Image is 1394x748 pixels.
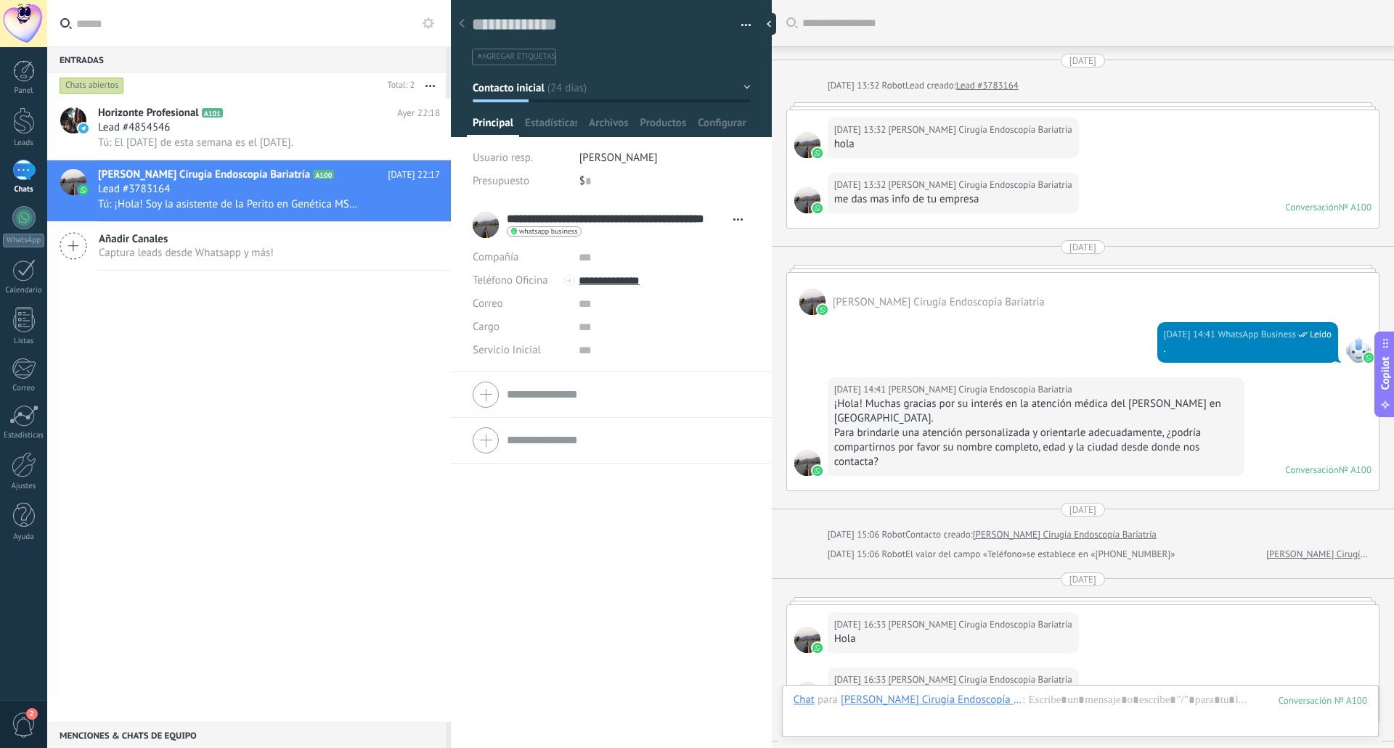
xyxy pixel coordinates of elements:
[473,316,568,339] div: Cargo
[1285,464,1339,476] div: Conversación
[882,528,905,541] span: Robot
[1364,353,1374,363] img: waba.svg
[473,170,568,193] div: Presupuesto
[828,78,882,93] div: [DATE] 13:32
[98,197,360,211] span: Tú: ¡Hola! Soy la asistente de la Perito en Genética MSc. [PERSON_NAME]. Estoy aquí para ayudarte...
[473,116,513,137] span: Principal
[60,77,124,94] div: Chats abiertos
[1266,547,1371,562] a: [PERSON_NAME] Cirugía Endoscopía Bariatría
[818,693,838,707] span: para
[473,339,568,362] div: Servicio Inicial
[1378,356,1393,390] span: Copilot
[818,305,828,315] img: waba.svg
[313,170,334,179] span: A100
[388,168,440,182] span: [DATE] 22:17
[973,527,1157,542] a: [PERSON_NAME] Cirugía Endoscopía Bariatría
[3,337,45,346] div: Listas
[1022,693,1024,707] span: :
[3,482,45,491] div: Ajustes
[579,170,751,193] div: $
[1218,327,1296,342] span: WhatsApp Business
[78,185,89,195] img: icon
[812,148,823,158] img: waba.svg
[47,46,446,73] div: Entradas
[956,78,1019,93] a: Lead #3783164
[98,168,310,182] span: [PERSON_NAME] Cirugía Endoscopía Bariatría
[3,86,45,96] div: Panel
[889,617,1072,632] span: Dr Jesús Barraza Cirugía Endoscopía Bariatría
[26,708,38,720] span: 2
[1164,327,1218,342] div: [DATE] 14:41
[478,52,555,62] span: #agregar etiquetas
[834,426,1239,469] div: Para brindarle una atención personalizada y orientarle adecuadamente, ¿podría compartirnos por fa...
[698,116,746,137] span: Configurar
[889,123,1072,137] span: Dr Jesús Barraza Cirugía Endoscopía Bariatría
[1345,337,1371,363] span: WhatsApp Business
[799,289,826,315] span: Dr Jesús Barraza Cirugía Endoscopía Bariatría
[794,132,820,158] span: Dr Jesús Barraza Cirugía Endoscopía Bariatría
[1279,694,1367,707] div: 100
[99,246,274,260] span: Captura leads desde Whatsapp y más!
[828,547,882,562] div: [DATE] 15:06
[47,722,446,748] div: Menciones & Chats de equipo
[98,136,293,149] span: Tú: El [DATE] de esta semana es el [DATE].
[1069,503,1096,517] div: [DATE]
[834,632,1072,646] div: Hola
[812,203,823,213] img: waba.svg
[882,548,905,560] span: Robot
[905,547,1027,562] span: El valor del campo «Teléfono»
[828,527,882,542] div: [DATE] 15:06
[473,151,533,165] span: Usuario resp.
[98,182,170,197] span: Lead #3783164
[1164,342,1332,356] div: .
[889,673,1072,687] span: Dr Jesús Barraza Cirugía Endoscopía Bariatría
[1027,547,1175,562] span: se establece en «[PHONE_NUMBER]»
[382,78,415,93] div: Total: 2
[3,286,45,295] div: Calendario
[889,178,1072,192] span: Dr Jesús Barraza Cirugía Endoscopía Bariatría
[397,106,440,120] span: Ayer 22:18
[1069,240,1096,254] div: [DATE]
[99,232,274,246] span: Añadir Canales
[812,466,823,476] img: waba.svg
[589,116,628,137] span: Archivos
[525,116,577,137] span: Estadísticas
[834,397,1239,426] div: ¡Hola! Muchas gracias por su interés en la atención médica del [PERSON_NAME] en [GEOGRAPHIC_DATA].
[794,450,820,476] span: Dr Jesús Barraza Cirugía Endoscopía Bariatría
[640,116,687,137] span: Productos
[834,178,889,192] div: [DATE] 13:32
[3,234,44,247] div: WhatsApp
[889,382,1072,397] span: Dr Jesús Barraza Cirugía Endoscopía Bariatría
[202,108,223,118] span: A101
[473,321,500,332] span: Cargo
[905,78,956,93] div: Lead creado:
[473,147,568,170] div: Usuario resp.
[473,274,548,287] span: Teléfono Oficina
[473,345,541,355] span: Servicio Inicial
[473,292,503,316] button: Correo
[834,137,1072,152] div: hola
[762,13,776,35] div: Ocultar
[812,643,823,653] img: waba.svg
[98,106,199,120] span: Horizonte Profesional
[834,617,889,632] div: [DATE] 16:33
[1069,54,1096,67] div: [DATE]
[841,693,1022,706] div: Dr Jesús Barraza Cirugía Endoscopía Bariatría
[3,384,45,393] div: Correo
[794,682,820,708] span: Dr Jesús Barraza Cirugía Endoscopía Bariatría
[47,99,451,160] a: avatariconHorizonte ProfesionalA101Ayer 22:18Lead #4854546Tú: El [DATE] de esta semana es el [DATE].
[3,431,45,440] div: Estadísticas
[473,174,529,188] span: Presupuesto
[519,228,577,235] span: whatsapp business
[3,533,45,542] div: Ayuda
[834,382,889,397] div: [DATE] 14:41
[78,123,89,133] img: icon
[1069,572,1096,586] div: [DATE]
[794,187,820,213] span: Dr Jesús Barraza Cirugía Endoscopía Bariatría
[834,673,889,687] div: [DATE] 16:33
[1339,464,1371,476] div: № A100
[1310,327,1332,342] span: Leído
[473,269,548,292] button: Teléfono Oficina
[579,151,658,165] span: [PERSON_NAME]
[794,627,820,653] span: Dr Jesús Barraza Cirugía Endoscopía Bariatría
